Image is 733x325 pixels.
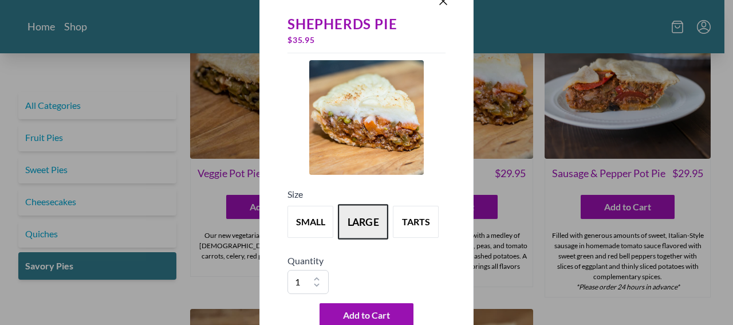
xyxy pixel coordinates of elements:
h5: Quantity [287,254,446,268]
div: Shepherds Pie [287,16,446,32]
button: Variant Swatch [338,204,388,240]
div: $ 35.95 [287,32,446,48]
span: Add to Cart [343,308,390,322]
button: Variant Swatch [287,206,333,238]
h5: Size [287,187,446,201]
img: Product Image [309,60,424,175]
a: Product Image [309,60,424,178]
button: Variant Swatch [393,206,439,238]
